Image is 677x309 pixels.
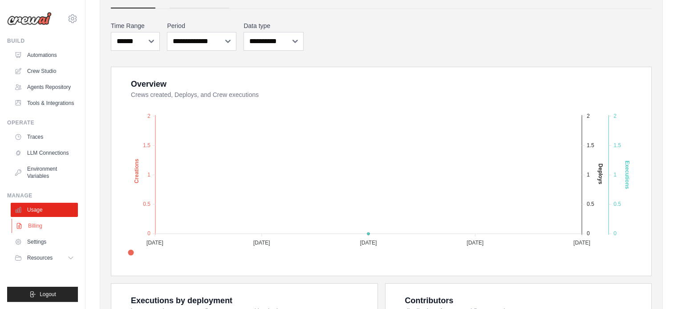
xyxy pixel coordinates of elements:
[7,37,78,44] div: Build
[131,78,166,90] div: Overview
[587,142,594,148] tspan: 1.5
[587,230,590,237] tspan: 0
[40,291,56,298] span: Logout
[7,287,78,302] button: Logout
[11,80,78,94] a: Agents Repository
[11,251,78,265] button: Resources
[147,172,150,178] tspan: 1
[11,130,78,144] a: Traces
[11,96,78,110] a: Tools & Integrations
[613,172,616,178] tspan: 1
[7,192,78,199] div: Manage
[12,219,79,233] a: Billing
[253,239,270,245] tspan: [DATE]
[167,21,236,30] label: Period
[11,64,78,78] a: Crew Studio
[11,48,78,62] a: Automations
[587,201,594,207] tspan: 0.5
[27,254,53,261] span: Resources
[146,239,163,245] tspan: [DATE]
[11,235,78,249] a: Settings
[466,239,483,245] tspan: [DATE]
[111,21,160,30] label: Time Range
[11,146,78,160] a: LLM Connections
[131,294,232,307] div: Executions by deployment
[587,112,590,119] tspan: 2
[613,230,616,237] tspan: 0
[11,162,78,183] a: Environment Variables
[613,201,621,207] tspan: 0.5
[613,142,621,148] tspan: 1.5
[243,21,303,30] label: Data type
[131,90,641,99] dt: Crews created, Deploys, and Crew executions
[7,119,78,126] div: Operate
[597,163,604,184] text: Deploys
[147,230,150,237] tspan: 0
[7,12,52,25] img: Logo
[573,239,590,245] tspan: [DATE]
[405,294,454,307] div: Contributors
[147,112,150,119] tspan: 2
[11,203,78,217] a: Usage
[360,239,377,245] tspan: [DATE]
[143,142,150,148] tspan: 1.5
[134,158,140,183] text: Creations
[587,172,590,178] tspan: 1
[143,201,150,207] tspan: 0.5
[613,112,616,119] tspan: 2
[624,161,630,189] text: Executions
